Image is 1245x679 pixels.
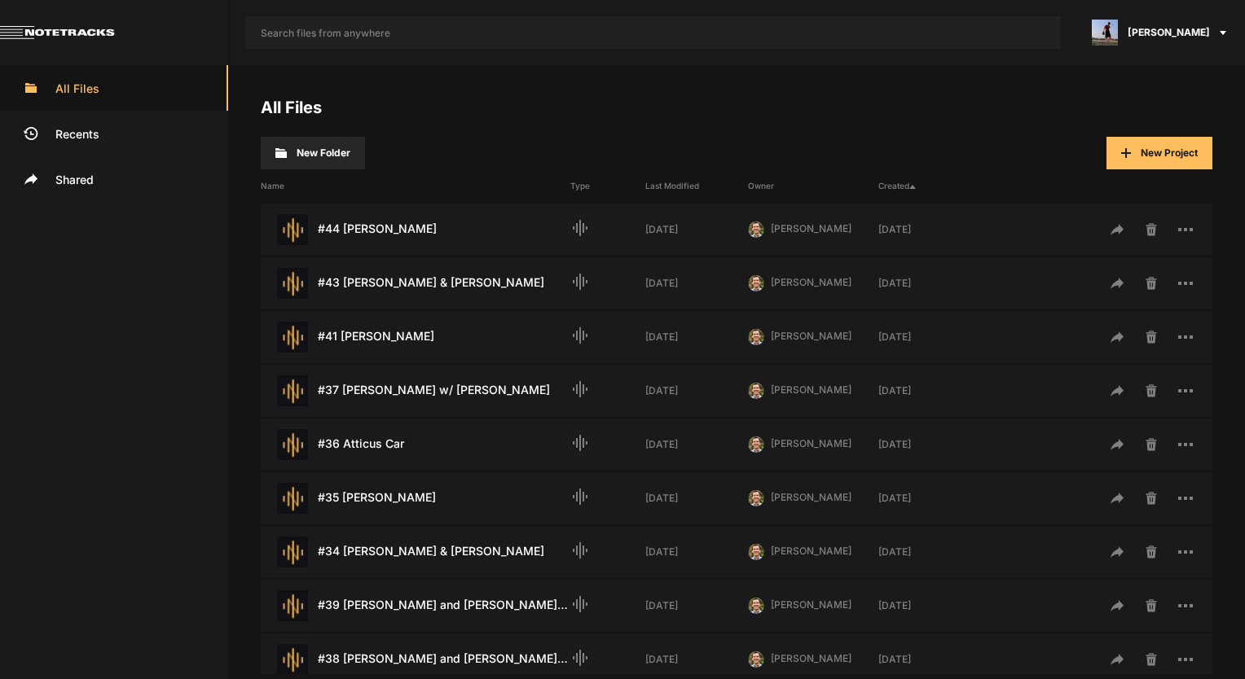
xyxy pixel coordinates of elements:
[645,383,748,398] div: [DATE]
[748,490,764,506] img: 424769395311cb87e8bb3f69157a6d24
[261,214,570,245] div: #44 [PERSON_NAME]
[261,322,570,353] div: #41 [PERSON_NAME]
[645,222,748,237] div: [DATE]
[570,487,590,506] mat-icon: Audio
[878,652,981,667] div: [DATE]
[1092,20,1118,46] img: ACg8ocJ5zrP0c3SJl5dKscm-Goe6koz8A9fWD7dpguHuX8DX5VIxymM=s96-c
[645,330,748,344] div: [DATE]
[261,590,570,621] div: #39 [PERSON_NAME] and [PERSON_NAME] PT. 2
[771,330,851,342] span: [PERSON_NAME]
[771,598,851,611] span: [PERSON_NAME]
[645,545,748,559] div: [DATE]
[748,436,764,453] img: 424769395311cb87e8bb3f69157a6d24
[246,16,1061,49] input: Search files from anywhere
[277,268,308,299] img: star-track.png
[277,429,308,460] img: star-track.png
[878,383,981,398] div: [DATE]
[878,180,981,192] div: Created
[748,221,764,238] img: 424769395311cb87e8bb3f69157a6d24
[748,598,764,614] img: 424769395311cb87e8bb3f69157a6d24
[261,537,570,567] div: #34 [PERSON_NAME] & [PERSON_NAME]
[277,483,308,514] img: star-track.png
[645,180,748,192] div: Last Modified
[261,429,570,460] div: #36 Atticus Car
[261,137,365,169] button: New Folder
[771,383,851,396] span: [PERSON_NAME]
[748,329,764,345] img: 424769395311cb87e8bb3f69157a6d24
[748,544,764,560] img: 424769395311cb87e8bb3f69157a6d24
[570,326,590,345] mat-icon: Audio
[645,276,748,291] div: [DATE]
[878,545,981,559] div: [DATE]
[570,180,645,192] div: Type
[645,491,748,506] div: [DATE]
[645,598,748,613] div: [DATE]
[277,537,308,567] img: star-track.png
[878,491,981,506] div: [DATE]
[748,180,878,192] div: Owner
[570,648,590,668] mat-icon: Audio
[1128,25,1210,40] span: [PERSON_NAME]
[277,322,308,353] img: star-track.png
[748,383,764,399] img: 424769395311cb87e8bb3f69157a6d24
[570,379,590,399] mat-icon: Audio
[645,652,748,667] div: [DATE]
[277,644,308,675] img: star-track.png
[748,651,764,668] img: 424769395311cb87e8bb3f69157a6d24
[878,276,981,291] div: [DATE]
[748,275,764,291] img: 424769395311cb87e8bb3f69157a6d24
[570,541,590,560] mat-icon: Audio
[878,598,981,613] div: [DATE]
[277,375,308,406] img: star-track.png
[771,437,851,449] span: [PERSON_NAME]
[1106,137,1212,169] button: New Project
[771,491,851,503] span: [PERSON_NAME]
[261,644,570,675] div: #38 [PERSON_NAME] and [PERSON_NAME] PT. 1
[277,214,308,245] img: star-track.png
[771,276,851,288] span: [PERSON_NAME]
[771,652,851,664] span: [PERSON_NAME]
[878,222,981,237] div: [DATE]
[570,272,590,291] mat-icon: Audio
[771,545,851,557] span: [PERSON_NAME]
[570,218,590,238] mat-icon: Audio
[261,180,570,192] div: Name
[878,437,981,452] div: [DATE]
[1141,147,1198,159] span: New Project
[570,594,590,614] mat-icon: Audio
[261,268,570,299] div: #43 [PERSON_NAME] & [PERSON_NAME]
[261,98,322,117] a: All Files
[261,483,570,514] div: #35 [PERSON_NAME]
[570,433,590,453] mat-icon: Audio
[771,222,851,234] span: [PERSON_NAME]
[645,437,748,452] div: [DATE]
[277,590,308,621] img: star-track.png
[878,330,981,344] div: [DATE]
[261,375,570,406] div: #37 [PERSON_NAME] w/ [PERSON_NAME]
